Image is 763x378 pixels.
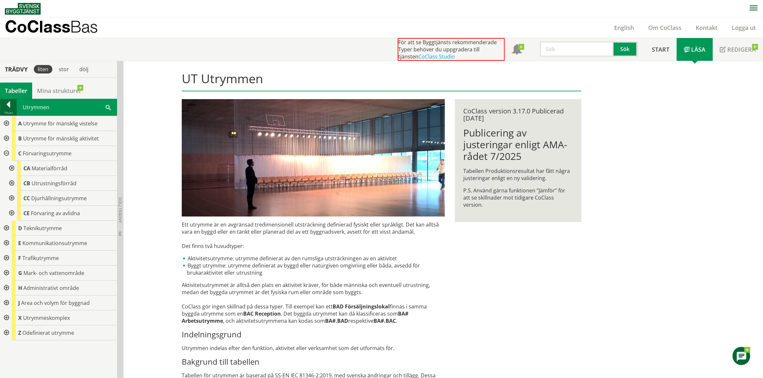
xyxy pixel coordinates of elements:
[75,65,92,73] div: dölj
[18,269,22,277] span: G
[713,38,763,61] a: Redigera
[182,330,445,339] h3: Indelningsgrund
[106,104,111,111] span: Sök i tabellen
[18,240,21,247] span: E
[23,150,72,157] span: Förvaringsutrymme
[23,135,99,142] span: Utrymme för mänsklig aktivitet
[463,127,573,162] h1: Publicering av justeringar enligt AMA-rådet 7/2025
[18,329,21,336] span: Z
[18,150,21,157] span: C
[641,24,689,32] a: Om CoClass
[182,99,445,216] img: utrymme.jpg
[55,65,73,73] div: stor
[18,225,22,232] span: D
[5,176,117,191] div: Gå till informationssidan för CoClass Studio
[689,24,725,32] a: Kontakt
[5,23,98,30] p: CoClass
[32,83,86,99] a: Mina strukturer
[23,180,30,187] span: CB
[727,46,756,53] span: Redigera
[32,180,76,187] span: Utrustningsförråd
[18,135,22,142] span: B
[18,120,22,127] span: A
[463,167,573,182] p: Tabellen Produktionsresultat har fått några justeringar enligt en ny validering.
[613,41,638,57] button: Sök
[23,195,30,202] span: CC
[23,269,84,277] span: Mark- och vattenområde
[725,24,763,32] a: Logga ut
[418,53,455,60] a: CoClass Studio
[23,314,70,321] span: Utrymmeskomplex
[5,18,112,38] a: CoClassBas
[325,317,348,324] strong: BA#.BAD
[5,191,117,206] div: Gå till informationssidan för CoClass Studio
[182,357,445,367] h3: Bakgrund till tabellen
[5,161,117,176] div: Gå till informationssidan för CoClass Studio
[23,210,30,217] span: CE
[32,165,67,172] span: Materialförråd
[70,17,98,36] span: Bas
[182,262,445,276] li: Byggt utrymme: utrymme definierat av byggd eller naturgiven omgivning eller båda, avsedd för bruk...
[182,310,408,324] strong: BA# Arbetsutrymme
[677,38,713,61] a: Läsa
[21,299,90,306] span: Area och volym för byggnad
[23,120,98,127] span: Utrymme för mänsklig vistelse
[22,254,59,262] span: Trafikutrymme
[23,225,62,232] span: Teknikutrymme
[5,206,117,221] div: Gå till informationssidan för CoClass Studio
[243,310,281,317] strong: BAC Reception
[18,314,22,321] span: X
[182,255,445,262] li: Aktivitetsutrymme: utrymme definierat av den rumsliga utsträckningen av en aktivitet
[18,284,22,292] span: H
[18,254,21,262] span: F
[31,195,87,202] span: Djurhållningsutrymme
[23,165,30,172] span: CA
[5,3,41,15] img: Svensk Byggtjänst
[333,303,390,310] strong: BAD Försäljningslokal
[18,299,20,306] span: J
[117,197,123,223] span: Dölj trädvy
[512,45,522,55] span: Notifikationer
[398,38,505,61] div: För att se Byggtjänsts rekommenderade Typer behöver du uppgradera till tjänsten
[691,46,705,53] span: Läsa
[182,71,581,91] h1: UT Utrymmen
[1,66,31,73] div: Trädvy
[17,99,117,115] div: Utrymmen
[34,65,52,73] div: liten
[22,240,87,247] span: Kommunikationsutrymme
[652,46,669,53] span: Start
[374,317,396,324] strong: BA#.BAC
[645,38,677,61] a: Start
[463,108,573,122] div: CoClass version 3.17.0 Publicerad [DATE]
[540,41,613,57] input: Sök
[22,329,74,336] span: Odefinierat utrymme
[31,210,80,217] span: Förvaring av avlidna
[463,187,573,208] p: P.S. Använd gärna funktionen ”Jämför” för att se skillnader mot tidigare CoClass version.
[23,284,79,292] span: Administrativt område
[0,110,17,115] div: Tillbaka
[607,24,641,32] a: English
